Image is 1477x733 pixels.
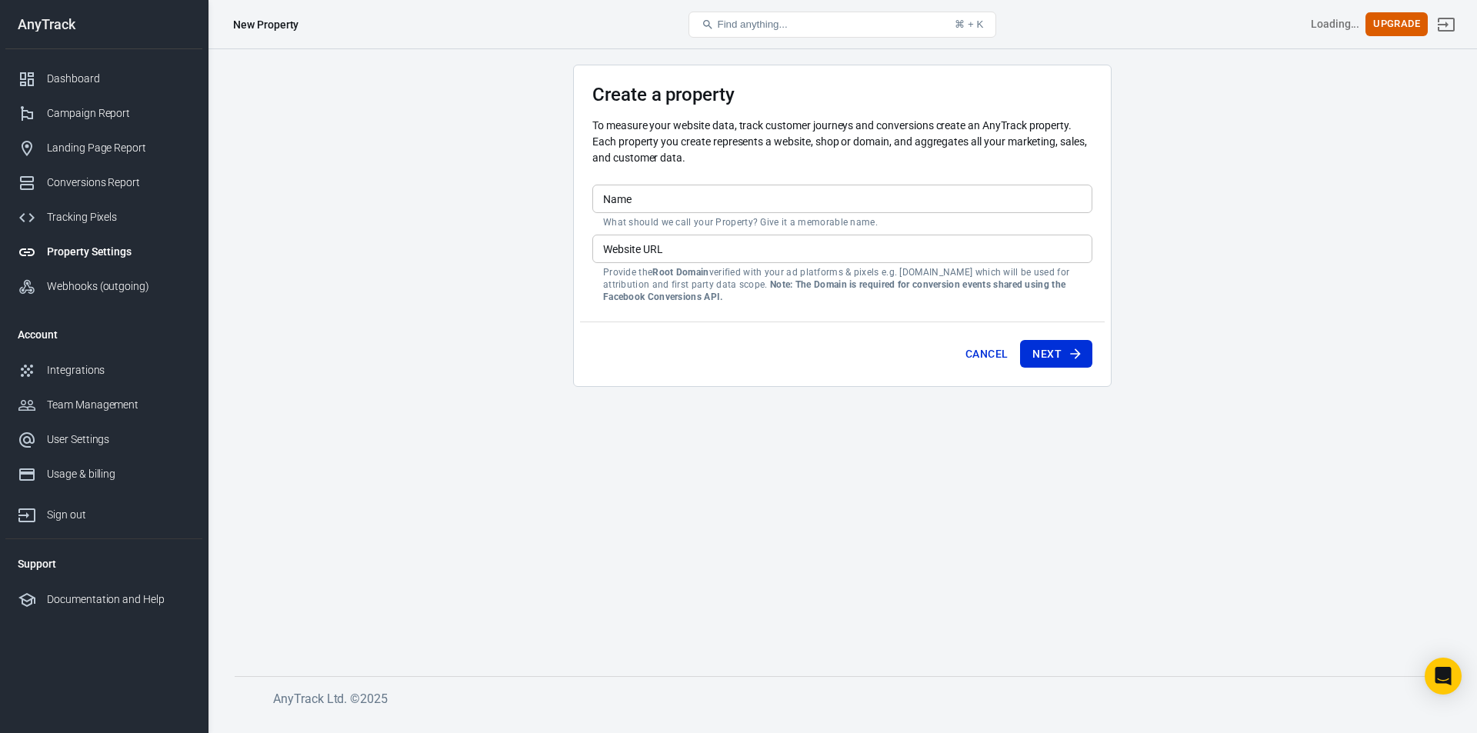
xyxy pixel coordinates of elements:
div: Usage & billing [47,466,190,482]
p: Provide the verified with your ad platforms & pixels e.g. [DOMAIN_NAME] which will be used for at... [603,266,1082,303]
div: Integrations [47,362,190,378]
div: AnyTrack [5,18,202,32]
div: Conversions Report [47,175,190,191]
a: Property Settings [5,235,202,269]
div: Team Management [47,397,190,413]
li: Account [5,316,202,353]
strong: Note: The Domain is required for conversion events shared using the Facebook Conversions API. [603,279,1065,302]
div: Webhooks (outgoing) [47,278,190,295]
h3: Create a property [592,84,1092,105]
a: Usage & billing [5,457,202,491]
a: Campaign Report [5,96,202,131]
button: Find anything...⌘ + K [688,12,996,38]
a: Conversions Report [5,165,202,200]
a: User Settings [5,422,202,457]
div: User Settings [47,431,190,448]
a: Landing Page Report [5,131,202,165]
div: Tracking Pixels [47,209,190,225]
button: Next [1020,340,1092,368]
input: example.com [592,235,1092,263]
h6: AnyTrack Ltd. © 2025 [273,689,1427,708]
div: Documentation and Help [47,591,190,608]
a: Sign out [1428,6,1465,43]
a: Team Management [5,388,202,422]
a: Sign out [5,491,202,532]
button: Upgrade [1365,12,1428,36]
div: New Property [233,17,298,32]
input: Your Website Name [592,185,1092,213]
div: Dashboard [47,71,190,87]
div: Property Settings [47,244,190,260]
a: Tracking Pixels [5,200,202,235]
strong: Root Domain [652,267,708,278]
button: Cancel [959,340,1014,368]
a: Webhooks (outgoing) [5,269,202,304]
div: Open Intercom Messenger [1425,658,1462,695]
a: Integrations [5,353,202,388]
span: Find anything... [717,18,787,30]
li: Support [5,545,202,582]
div: Landing Page Report [47,140,190,156]
div: ⌘ + K [955,18,983,30]
p: To measure your website data, track customer journeys and conversions create an AnyTrack property... [592,118,1092,166]
div: Account id: <> [1311,16,1360,32]
a: Dashboard [5,62,202,96]
div: Campaign Report [47,105,190,122]
p: What should we call your Property? Give it a memorable name. [603,216,1082,228]
div: Sign out [47,507,190,523]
